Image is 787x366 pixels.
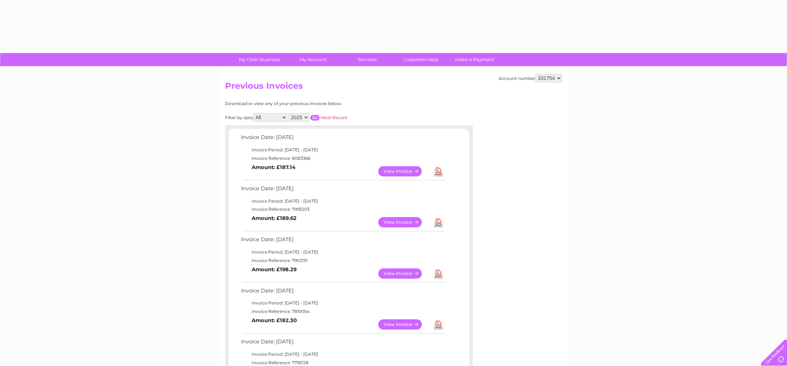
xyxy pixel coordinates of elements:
[378,217,430,227] a: View
[338,53,396,66] a: Services
[252,164,295,170] b: Amount: £187.14
[230,53,289,66] a: My Clear Business
[239,235,446,248] td: Invoice Date: [DATE]
[252,215,297,221] b: Amount: £189.62
[239,299,446,307] td: Invoice Period: [DATE] - [DATE]
[434,166,443,176] a: Download
[284,53,343,66] a: My Account
[378,166,430,176] a: View
[239,350,446,359] td: Invoice Period: [DATE] - [DATE]
[239,133,446,146] td: Invoice Date: [DATE]
[225,113,411,122] div: Filter by date
[434,217,443,227] a: Download
[321,115,347,120] a: Most Recent
[239,205,446,214] td: Invoice Reference: 7993203
[239,286,446,299] td: Invoice Date: [DATE]
[239,337,446,350] td: Invoice Date: [DATE]
[239,184,446,197] td: Invoice Date: [DATE]
[378,268,430,279] a: View
[446,53,504,66] a: Make A Payment
[434,268,443,279] a: Download
[239,307,446,316] td: Invoice Reference: 7810054
[239,154,446,163] td: Invoice Reference: 8083366
[499,74,562,82] div: Account number
[392,53,450,66] a: Customer Help
[378,319,430,330] a: View
[252,266,297,273] b: Amount: £198.29
[239,256,446,265] td: Invoice Reference: 7902131
[252,317,297,324] b: Amount: £182.30
[225,81,562,94] h2: Previous Invoices
[239,248,446,256] td: Invoice Period: [DATE] - [DATE]
[434,319,443,330] a: Download
[239,197,446,205] td: Invoice Period: [DATE] - [DATE]
[239,146,446,154] td: Invoice Period: [DATE] - [DATE]
[225,101,411,106] div: Download or view any of your previous invoices below.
